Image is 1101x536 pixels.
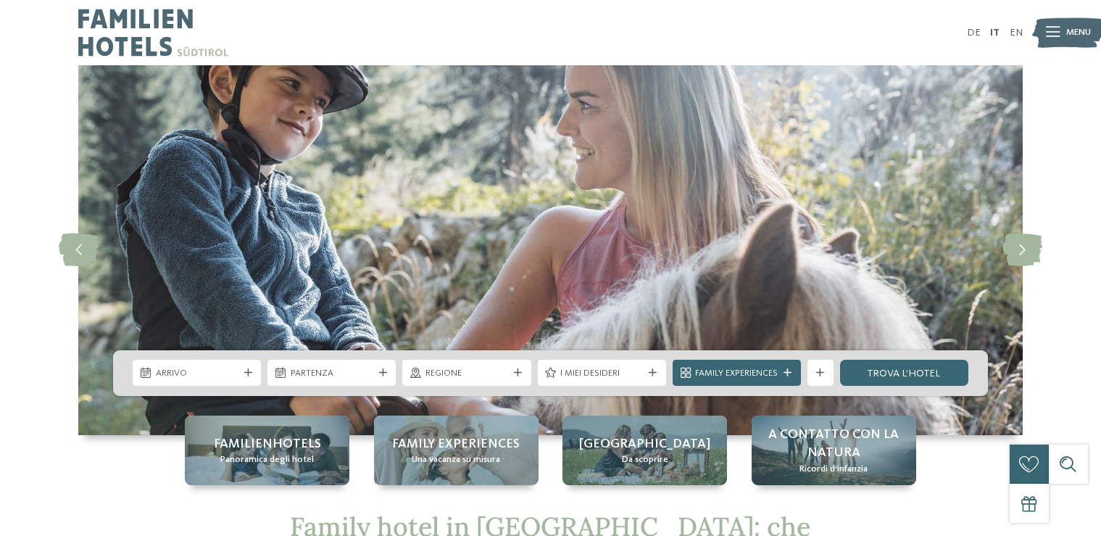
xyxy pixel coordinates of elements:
[622,453,668,466] span: Da scoprire
[220,453,314,466] span: Panoramica degli hotel
[392,435,520,453] span: Family experiences
[840,360,968,386] a: trova l’hotel
[967,28,981,38] a: DE
[560,367,643,380] span: I miei desideri
[799,463,868,476] span: Ricordi d’infanzia
[425,367,508,380] span: Regione
[1066,26,1091,39] span: Menu
[185,416,349,485] a: Family hotel in Trentino Alto Adige: la vacanza ideale per grandi e piccini Familienhotels Panora...
[765,426,903,462] span: A contatto con la natura
[695,367,778,380] span: Family Experiences
[214,435,321,453] span: Familienhotels
[752,416,916,485] a: Family hotel in Trentino Alto Adige: la vacanza ideale per grandi e piccini A contatto con la nat...
[291,367,373,380] span: Partenza
[990,28,1000,38] a: IT
[1010,28,1023,38] a: EN
[412,453,500,466] span: Una vacanza su misura
[579,435,710,453] span: [GEOGRAPHIC_DATA]
[156,367,238,380] span: Arrivo
[78,65,1023,435] img: Family hotel in Trentino Alto Adige: la vacanza ideale per grandi e piccini
[374,416,539,485] a: Family hotel in Trentino Alto Adige: la vacanza ideale per grandi e piccini Family experiences Un...
[562,416,727,485] a: Family hotel in Trentino Alto Adige: la vacanza ideale per grandi e piccini [GEOGRAPHIC_DATA] Da ...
